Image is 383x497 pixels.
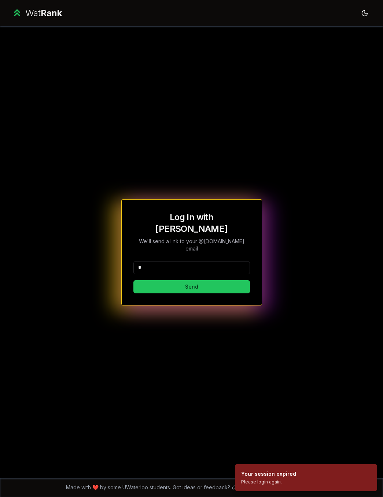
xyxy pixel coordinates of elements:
div: Your session expired [241,470,296,478]
span: Made with ❤️ by some UWaterloo students. Got ideas or feedback? [66,484,259,491]
div: Please login again. [241,479,296,485]
p: We'll send a link to your @[DOMAIN_NAME] email [133,238,250,252]
h1: Log In with [PERSON_NAME] [133,211,250,235]
div: Wat [25,7,62,19]
a: WatRank [12,7,62,19]
button: Send [133,280,250,293]
span: Rank [41,8,62,18]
